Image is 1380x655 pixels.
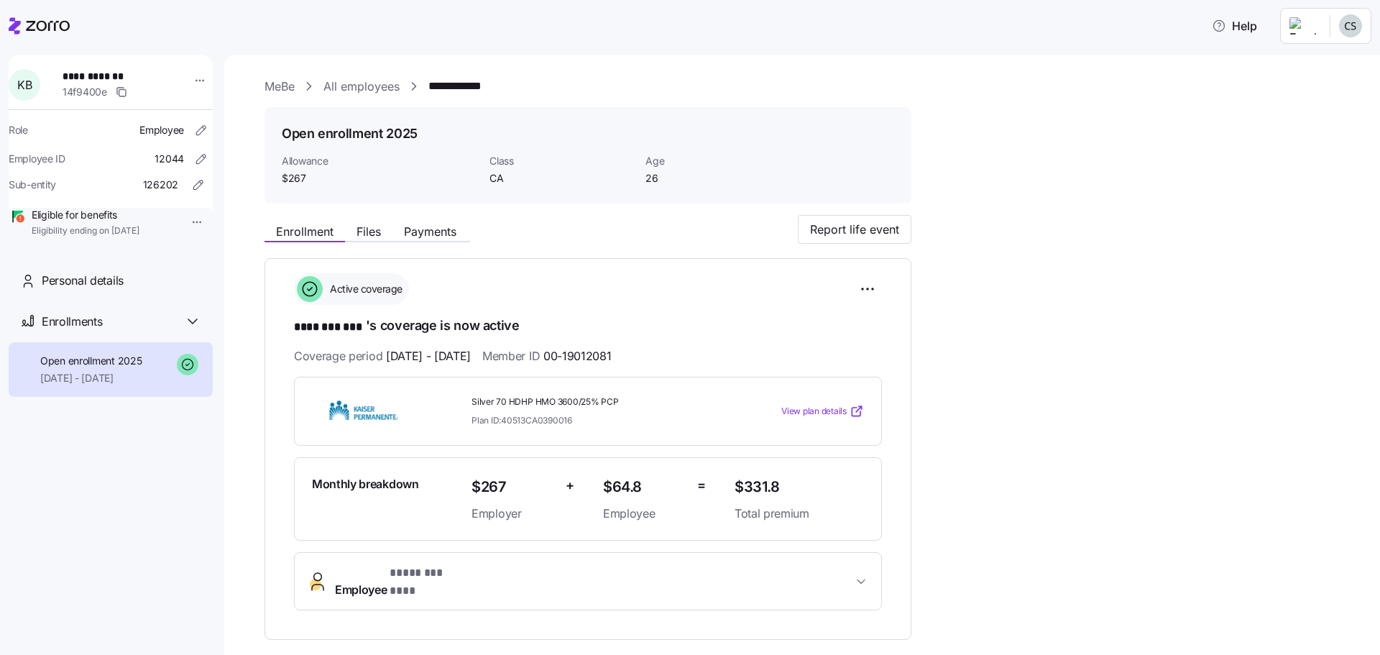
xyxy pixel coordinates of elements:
[276,226,333,237] span: Enrollment
[282,154,478,168] span: Allowance
[543,347,611,365] span: 00-19012081
[264,78,295,96] a: MeBe
[781,404,864,418] a: View plan details
[489,154,634,168] span: Class
[32,225,139,237] span: Eligibility ending on [DATE]
[645,154,790,168] span: Age
[489,171,634,185] span: CA
[17,79,32,91] span: K B
[404,226,456,237] span: Payments
[40,354,142,368] span: Open enrollment 2025
[781,405,847,418] span: View plan details
[323,78,400,96] a: All employees
[155,152,184,166] span: 12044
[603,505,686,523] span: Employee
[645,171,790,185] span: 26
[139,123,184,137] span: Employee
[735,475,864,499] span: $331.8
[9,178,56,192] span: Sub-entity
[294,316,882,336] h1: 's coverage is now active
[1200,12,1269,40] button: Help
[335,564,468,599] span: Employee
[282,171,478,185] span: $267
[386,347,471,365] span: [DATE] - [DATE]
[603,475,686,499] span: $64.8
[9,123,28,137] span: Role
[32,208,139,222] span: Eligible for benefits
[471,475,554,499] span: $267
[312,475,419,493] span: Monthly breakdown
[312,395,415,428] img: Kaiser Permanente
[1289,17,1318,35] img: Employer logo
[798,215,911,244] button: Report life event
[326,282,402,296] span: Active coverage
[282,124,418,142] h1: Open enrollment 2025
[810,221,899,238] span: Report life event
[471,414,572,426] span: Plan ID: 40513CA0390016
[1339,14,1362,37] img: 2df6d97b4bcaa7f1b4a2ee07b0c0b24b
[471,396,723,408] span: Silver 70 HDHP HMO 3600/25% PCP
[1212,17,1257,35] span: Help
[356,226,381,237] span: Files
[294,347,471,365] span: Coverage period
[697,475,706,496] span: =
[42,272,124,290] span: Personal details
[40,371,142,385] span: [DATE] - [DATE]
[143,178,178,192] span: 126202
[471,505,554,523] span: Employer
[9,152,65,166] span: Employee ID
[42,313,102,331] span: Enrollments
[482,347,611,365] span: Member ID
[735,505,864,523] span: Total premium
[566,475,574,496] span: +
[63,85,107,99] span: 14f9400e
